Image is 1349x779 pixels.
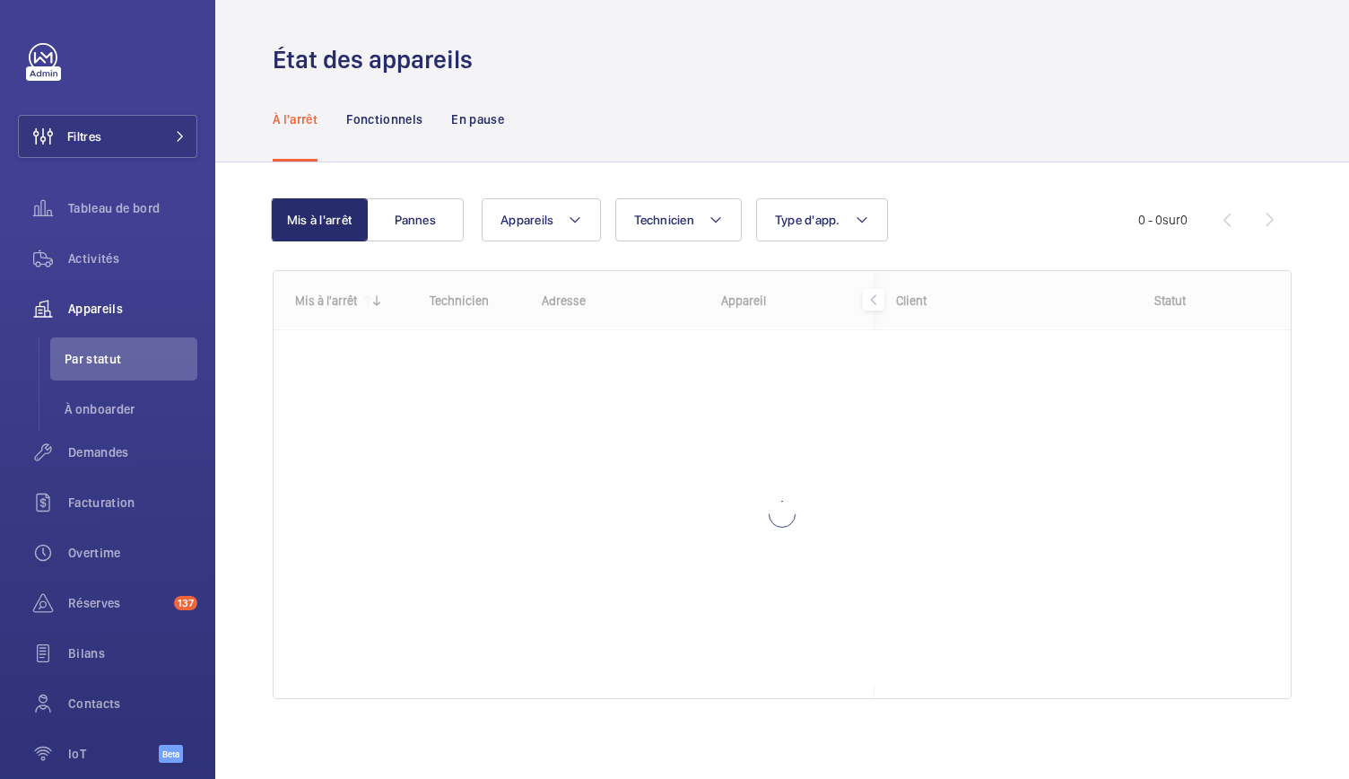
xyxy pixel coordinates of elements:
h1: État des appareils [273,43,483,76]
span: À onboarder [65,400,197,418]
span: IoT [68,745,159,763]
span: Activités [68,249,197,267]
span: Contacts [68,695,197,713]
p: À l'arrêt [273,110,318,128]
span: 137 [174,596,197,610]
button: Mis à l'arrêt [271,198,368,241]
span: Appareils [500,213,553,227]
p: Fonctionnels [346,110,422,128]
span: Demandes [68,443,197,461]
button: Pannes [367,198,464,241]
span: Appareils [68,300,197,318]
span: Filtres [67,127,101,145]
span: Technicien [634,213,694,227]
span: Beta [159,745,183,763]
span: Overtime [68,544,197,562]
span: Réserves [68,594,167,612]
button: Technicien [615,198,742,241]
span: Type d'app. [775,213,840,227]
button: Filtres [18,115,197,158]
span: Facturation [68,494,197,512]
span: Par statut [65,350,197,368]
span: 0 - 0 0 [1138,214,1188,226]
button: Type d'app. [756,198,888,241]
button: Appareils [482,198,601,241]
span: sur [1162,213,1180,227]
p: En pause [451,110,504,128]
span: Tableau de bord [68,199,197,217]
span: Bilans [68,644,197,662]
